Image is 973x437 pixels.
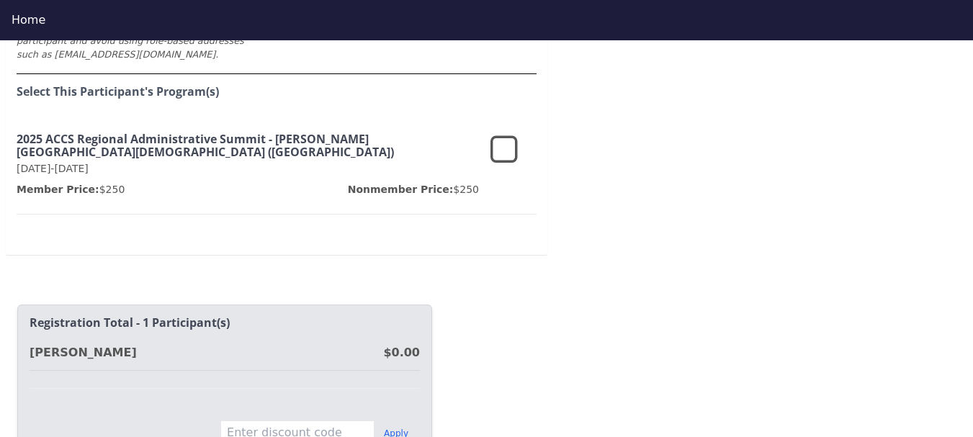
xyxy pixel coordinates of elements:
div: Please provide a unique email address for each participant and avoid using role-based addresses s... [17,20,266,62]
span: Member Price: [17,184,99,195]
p: $250 [17,182,125,197]
strong: [PERSON_NAME] [30,346,137,359]
div: Home [12,12,961,29]
h4: Select This Participant's Program(s) [17,86,537,99]
span: Nonmember Price: [348,184,454,195]
h2: Registration Total - 1 Participant(s) [30,317,420,330]
p: $250 [348,182,479,197]
p: [DATE]-[DATE] [17,161,479,176]
h3: 2025 ACCS Regional Administrative Summit - [PERSON_NAME][GEOGRAPHIC_DATA][DEMOGRAPHIC_DATA] ([GEO... [17,133,479,158]
div: $0.00 [383,344,420,361]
